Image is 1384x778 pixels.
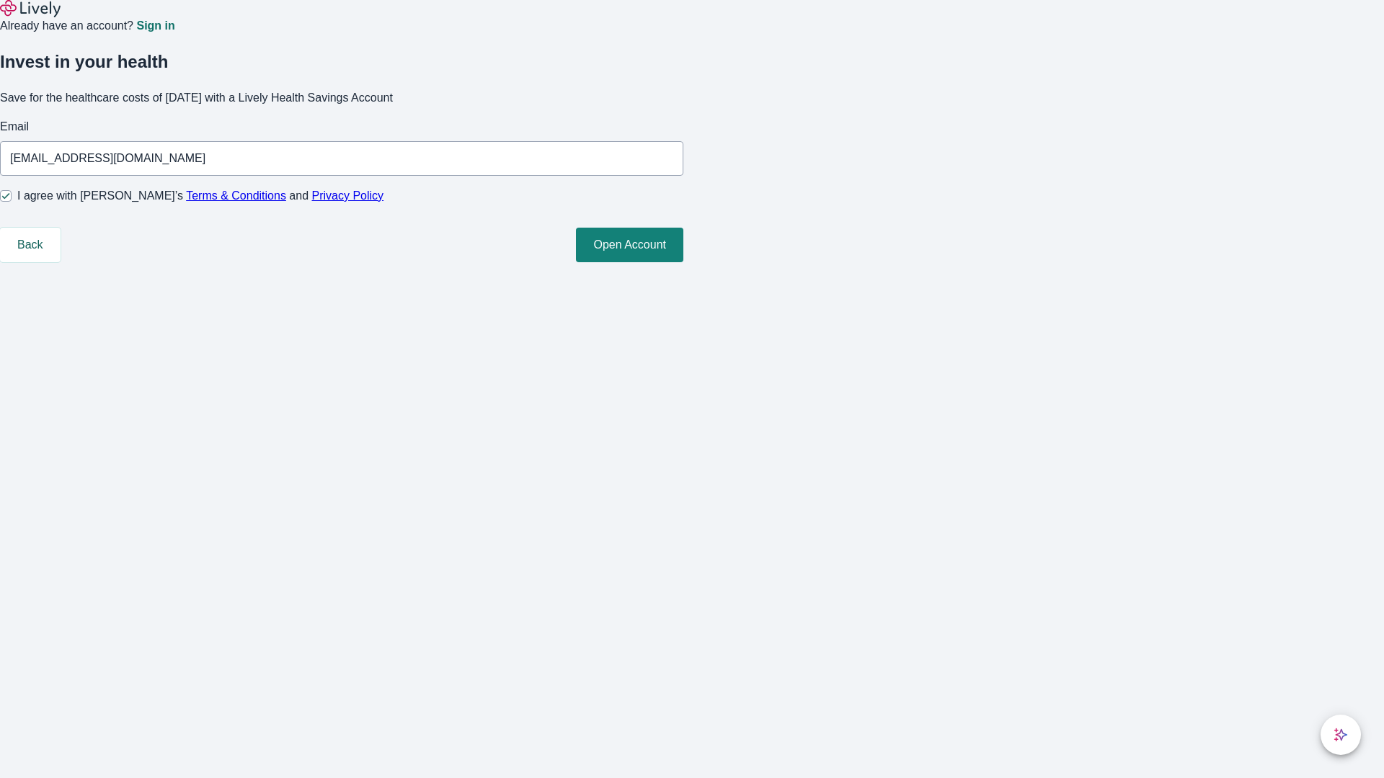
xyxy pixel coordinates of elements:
a: Privacy Policy [312,189,384,202]
svg: Lively AI Assistant [1334,728,1348,742]
span: I agree with [PERSON_NAME]’s and [17,187,383,205]
button: chat [1321,715,1361,755]
a: Sign in [136,20,174,32]
button: Open Account [576,228,683,262]
a: Terms & Conditions [186,189,286,202]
